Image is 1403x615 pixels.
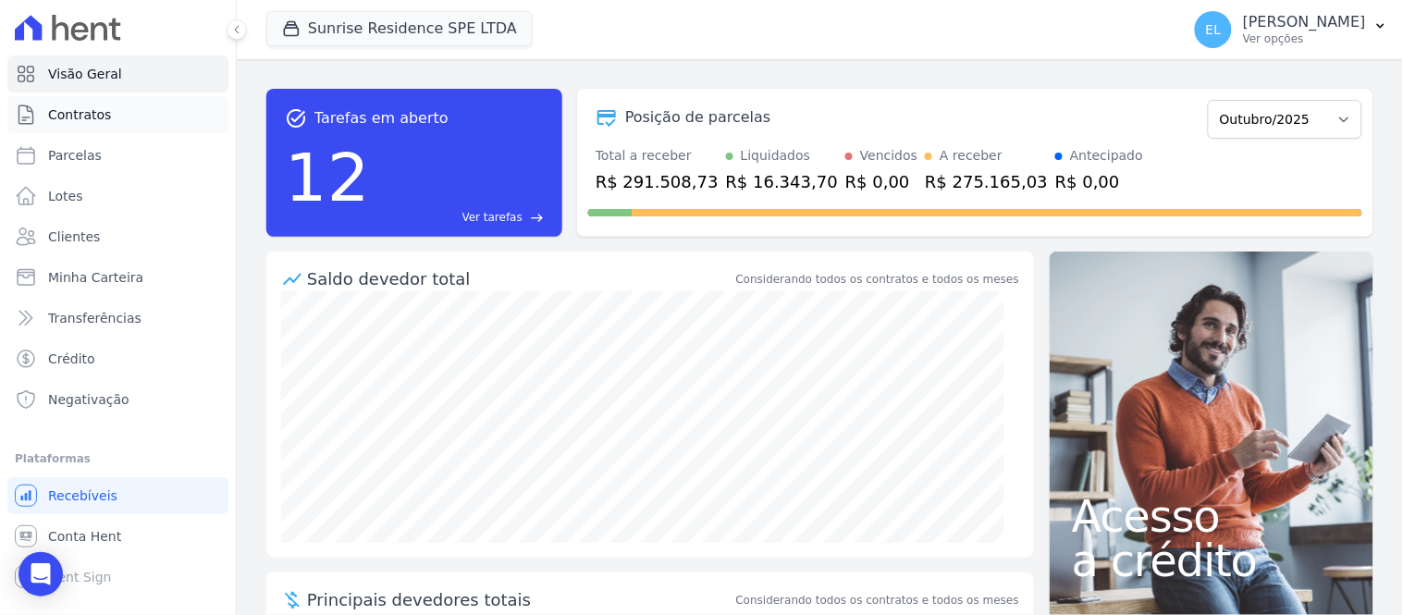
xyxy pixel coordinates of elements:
[48,228,100,246] span: Clientes
[48,268,143,287] span: Minha Carteira
[48,350,95,368] span: Crédito
[7,477,228,514] a: Recebíveis
[48,65,122,83] span: Visão Geral
[845,169,917,194] div: R$ 0,00
[1180,4,1403,55] button: EL [PERSON_NAME] Ver opções
[741,146,811,166] div: Liquidados
[377,209,544,226] a: Ver tarefas east
[462,209,523,226] span: Ver tarefas
[1072,494,1351,538] span: Acesso
[7,178,228,215] a: Lotes
[307,266,732,291] div: Saldo devedor total
[736,271,1019,288] div: Considerando todos os contratos e todos os meses
[940,146,1003,166] div: A receber
[596,169,719,194] div: R$ 291.508,73
[7,381,228,418] a: Negativação
[314,107,449,129] span: Tarefas em aberto
[530,211,544,225] span: east
[7,55,228,92] a: Visão Geral
[1055,169,1143,194] div: R$ 0,00
[48,105,111,124] span: Contratos
[1070,146,1143,166] div: Antecipado
[48,486,117,505] span: Recebíveis
[1072,538,1351,583] span: a crédito
[285,129,370,226] div: 12
[1243,31,1366,46] p: Ver opções
[7,137,228,174] a: Parcelas
[736,592,1019,609] span: Considerando todos os contratos e todos os meses
[1206,23,1222,36] span: EL
[860,146,917,166] div: Vencidos
[266,11,533,46] button: Sunrise Residence SPE LTDA
[48,187,83,205] span: Lotes
[1243,13,1366,31] p: [PERSON_NAME]
[48,309,142,327] span: Transferências
[7,340,228,377] a: Crédito
[48,527,121,546] span: Conta Hent
[18,552,63,597] div: Open Intercom Messenger
[307,587,732,612] span: Principais devedores totais
[7,96,228,133] a: Contratos
[726,169,838,194] div: R$ 16.343,70
[7,218,228,255] a: Clientes
[48,390,129,409] span: Negativação
[7,518,228,555] a: Conta Hent
[596,146,719,166] div: Total a receber
[285,107,307,129] span: task_alt
[7,300,228,337] a: Transferências
[48,146,102,165] span: Parcelas
[925,169,1048,194] div: R$ 275.165,03
[625,106,771,129] div: Posição de parcelas
[15,448,221,470] div: Plataformas
[7,259,228,296] a: Minha Carteira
